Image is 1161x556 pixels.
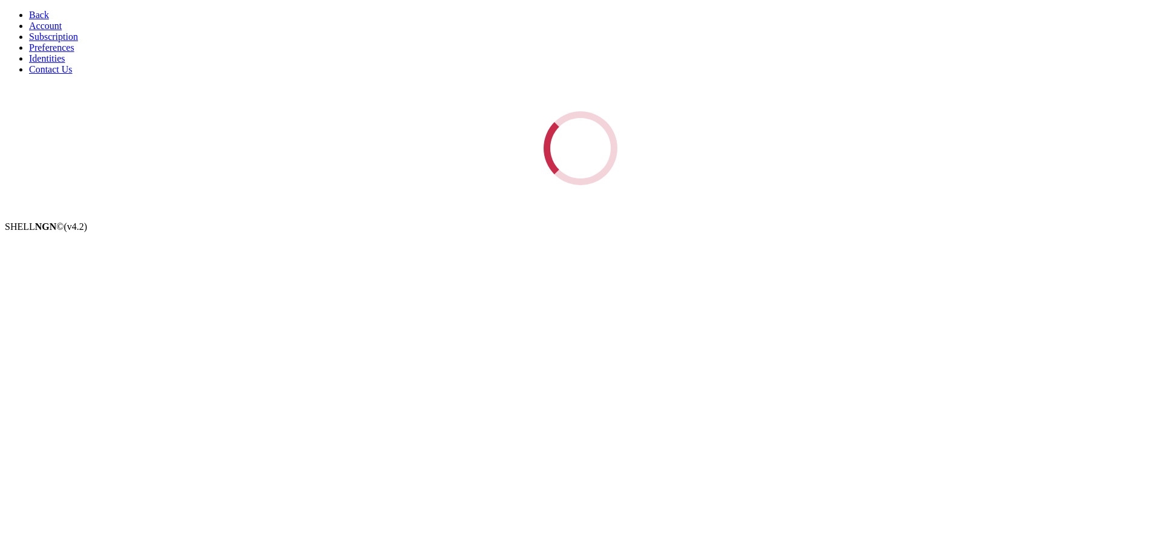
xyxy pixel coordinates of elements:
[5,221,87,232] span: SHELL ©
[64,221,88,232] span: 4.2.0
[29,42,74,53] a: Preferences
[29,64,73,74] a: Contact Us
[29,53,65,64] a: Identities
[29,31,78,42] a: Subscription
[29,21,62,31] a: Account
[35,221,57,232] b: NGN
[544,111,617,185] div: Loading...
[29,10,49,20] a: Back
